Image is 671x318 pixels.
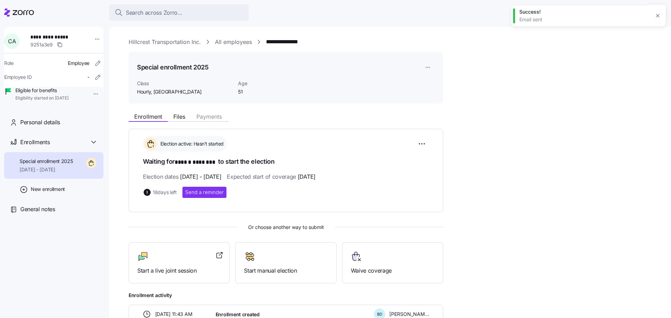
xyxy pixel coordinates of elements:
[143,157,429,167] h1: Waiting for to start the election
[20,118,60,127] span: Personal details
[129,38,201,46] a: Hillcrest Transportation Inc.
[87,74,89,81] span: -
[227,172,315,181] span: Expected start of coverage
[238,80,308,87] span: Age
[8,38,16,44] span: C A
[351,266,434,275] span: Waive coverage
[137,63,209,72] h1: Special enrollment 2025
[377,312,382,316] span: B D
[4,60,14,67] span: Role
[173,114,185,119] span: Files
[238,88,308,95] span: 51
[244,266,327,275] span: Start manual election
[134,114,162,119] span: Enrollment
[137,88,232,95] span: Hourly, [GEOGRAPHIC_DATA]
[519,16,650,23] div: Email sent
[185,189,224,196] span: Send a reminder
[109,4,249,21] button: Search across Zorro...
[20,205,55,214] span: General notes
[196,114,222,119] span: Payments
[4,74,32,81] span: Employee ID
[68,60,89,67] span: Employee
[155,311,193,318] span: [DATE] 11:43 AM
[143,172,221,181] span: Election dates
[15,87,68,94] span: Eligible for benefits
[519,8,650,15] div: Success!
[31,186,65,193] span: New enrollment
[180,172,221,181] span: [DATE] - [DATE]
[20,166,73,173] span: [DATE] - [DATE]
[129,292,443,299] span: Enrollment activity
[20,158,73,165] span: Special enrollment 2025
[20,138,50,147] span: Enrollments
[15,95,68,101] span: Eligibility started on [DATE]
[182,187,226,198] button: Send a reminder
[137,266,221,275] span: Start a live joint session
[389,311,429,318] span: [PERSON_NAME]
[30,41,53,48] span: 9251a3e9
[216,311,260,318] span: Enrollment created
[137,80,232,87] span: Class
[215,38,252,46] a: All employees
[129,223,443,231] span: Or choose another way to submit
[153,189,177,196] span: 18 days left
[126,8,182,17] span: Search across Zorro...
[298,172,316,181] span: [DATE]
[158,140,224,147] span: Election active: Hasn't started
